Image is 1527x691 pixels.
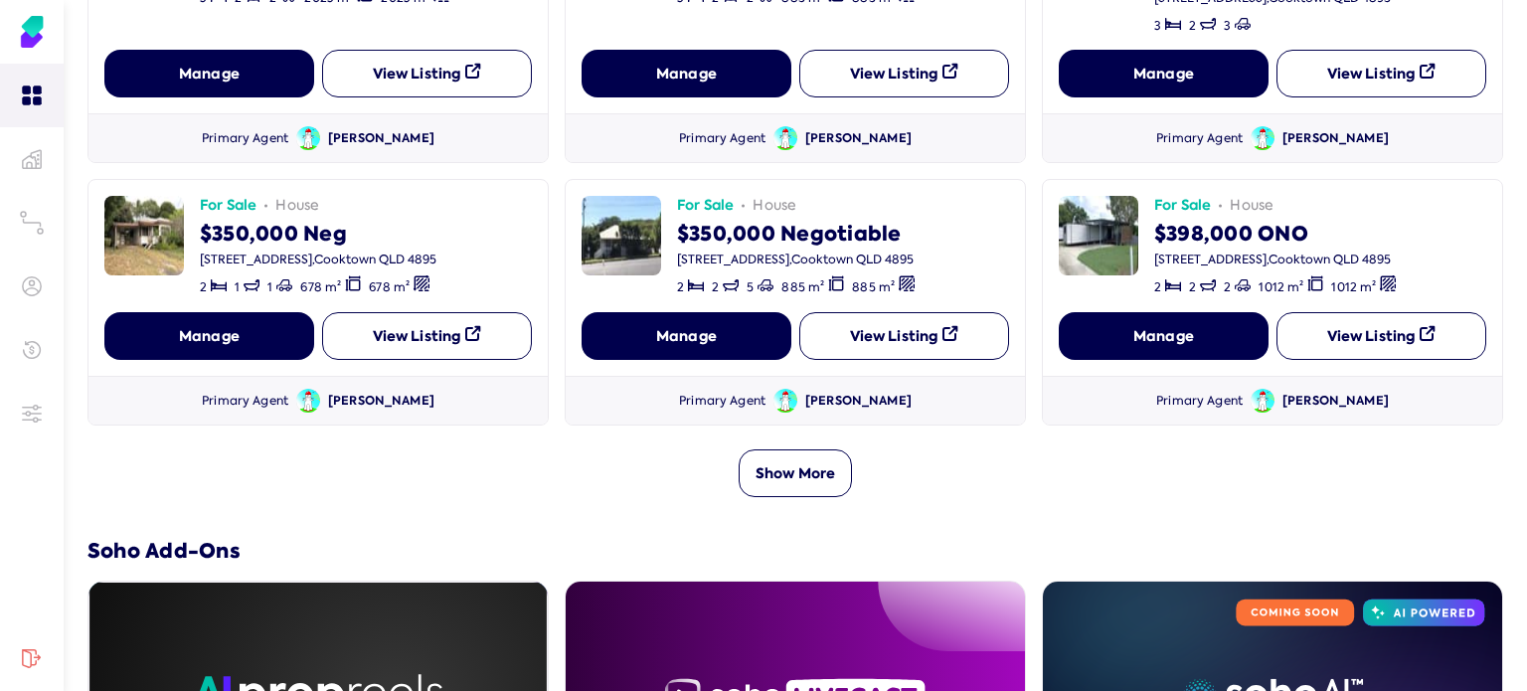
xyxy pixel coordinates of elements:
div: Primary Agent [1156,393,1243,410]
span: 2 [677,279,684,295]
div: [STREET_ADDRESS] , Cooktown QLD 4895 [200,252,437,267]
img: Soho Agent Portal Home [16,16,48,48]
div: [PERSON_NAME] [1282,130,1389,147]
div: Primary Agent [202,393,288,410]
img: image [1059,196,1138,275]
div: $350,000 Neg [200,216,437,248]
span: 2 [1189,18,1196,34]
span: 885 m² [852,279,895,295]
span: house [275,196,319,216]
button: Manage [582,50,791,97]
div: $350,000 Negotiable [677,216,923,248]
span: 5 [747,279,754,295]
div: Primary Agent [679,393,765,410]
button: View Listing [799,312,1009,360]
button: View Listing [1276,50,1486,97]
img: Avatar of Karen Thomas [1251,389,1274,413]
button: View Listing [1276,312,1486,360]
div: Primary Agent [1156,130,1243,147]
button: View Listing [799,50,1009,97]
span: 1 [267,279,272,295]
div: [PERSON_NAME] [1282,393,1389,410]
button: Manage [104,50,314,97]
div: [STREET_ADDRESS] , Cooktown QLD 4895 [1154,252,1404,267]
span: For Sale [200,196,256,216]
button: View Listing [322,50,532,97]
button: Manage [1059,50,1269,97]
span: For Sale [1154,196,1211,216]
span: 2 [712,279,719,295]
span: 2 [1189,279,1196,295]
span: house [753,196,796,216]
div: [PERSON_NAME] [805,393,912,410]
div: [PERSON_NAME] [805,130,912,147]
div: [STREET_ADDRESS] , Cooktown QLD 4895 [677,252,923,267]
img: image [104,196,184,275]
img: image [582,196,661,275]
span: house [1230,196,1273,216]
span: 2 [1224,279,1231,295]
span: 1012 m² [1259,279,1303,295]
span: 885 m² [781,279,824,295]
span: 3 [1154,18,1161,34]
img: Avatar of Karen Thomas [296,126,320,150]
img: Avatar of Karen Thomas [1251,126,1274,150]
span: 3 [1224,18,1231,34]
button: View Listing [322,312,532,360]
span: For Sale [677,196,734,216]
span: 2 [200,279,207,295]
span: 678 m² [369,279,410,295]
img: Avatar of Karen Thomas [773,126,797,150]
button: Manage [1059,312,1269,360]
span: 2 [1154,279,1161,295]
div: Primary Agent [202,130,288,147]
div: [PERSON_NAME] [328,393,434,410]
img: Avatar of Karen Thomas [296,389,320,413]
span: 1 [235,279,240,295]
button: Manage [582,312,791,360]
button: Show More [739,449,852,497]
button: Manage [104,312,314,360]
h3: Soho Add-Ons [87,537,1503,565]
div: [PERSON_NAME] [328,130,434,147]
span: 1012 m² [1331,279,1376,295]
div: $398,000 ONO [1154,216,1404,248]
img: Avatar of Karen Thomas [773,389,797,413]
div: Primary Agent [679,130,765,147]
span: 678 m² [300,279,341,295]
